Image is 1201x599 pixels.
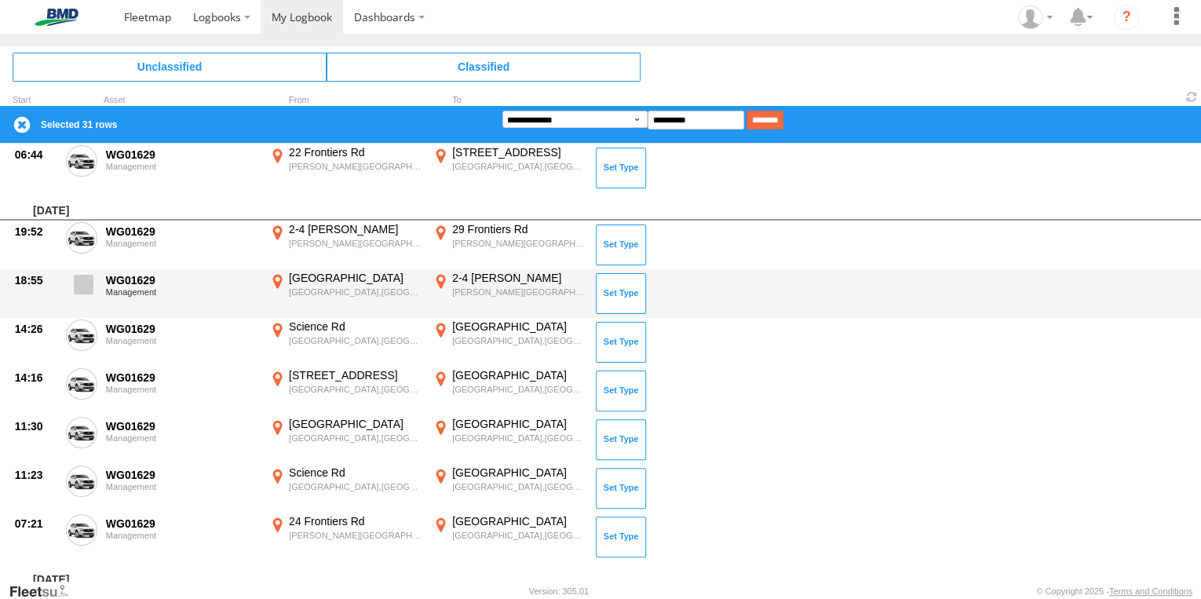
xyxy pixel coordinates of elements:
div: Asset [104,97,261,104]
div: [GEOGRAPHIC_DATA] [452,466,585,480]
div: 2-4 [PERSON_NAME] [289,222,422,236]
div: WG01629 [106,322,258,336]
div: [GEOGRAPHIC_DATA],[GEOGRAPHIC_DATA] [452,335,585,346]
div: [GEOGRAPHIC_DATA] [452,514,585,528]
label: Click to View Event Location [267,417,424,462]
div: 06:44 [15,148,57,162]
label: Click to View Event Location [430,271,587,316]
div: [PERSON_NAME][GEOGRAPHIC_DATA],[GEOGRAPHIC_DATA] [289,238,422,249]
div: [GEOGRAPHIC_DATA],[GEOGRAPHIC_DATA] [289,384,422,395]
div: WG01629 [106,468,258,482]
span: Refresh [1182,89,1201,104]
button: Click to Set [596,371,646,411]
button: Click to Set [596,148,646,188]
label: Click to View Event Location [267,145,424,191]
a: Visit our Website [9,583,81,599]
div: [GEOGRAPHIC_DATA] [452,368,585,382]
div: [PERSON_NAME][GEOGRAPHIC_DATA],[GEOGRAPHIC_DATA] [289,161,422,172]
div: [GEOGRAPHIC_DATA],[GEOGRAPHIC_DATA] [289,335,422,346]
div: [PERSON_NAME][GEOGRAPHIC_DATA],[GEOGRAPHIC_DATA] [452,238,585,249]
div: 07:21 [15,517,57,531]
label: Click to View Event Location [430,222,587,268]
div: WG01629 [106,371,258,385]
div: [GEOGRAPHIC_DATA],[GEOGRAPHIC_DATA] [452,161,585,172]
i: ? [1114,5,1139,30]
div: 18:55 [15,273,57,287]
div: [GEOGRAPHIC_DATA],[GEOGRAPHIC_DATA] [289,287,422,298]
div: Management [106,531,258,540]
div: © Copyright 2025 - [1036,586,1192,596]
div: [GEOGRAPHIC_DATA] [289,417,422,431]
div: 24 Frontiers Rd [289,514,422,528]
button: Click to Set [596,225,646,265]
label: Click to View Event Location [267,222,424,268]
div: [GEOGRAPHIC_DATA],[GEOGRAPHIC_DATA] [452,530,585,541]
div: 2-4 [PERSON_NAME] [452,271,585,285]
div: [GEOGRAPHIC_DATA] [452,417,585,431]
div: [PERSON_NAME][GEOGRAPHIC_DATA],[GEOGRAPHIC_DATA] [452,287,585,298]
div: 19:52 [15,225,57,239]
button: Click to Set [596,468,646,509]
div: Click to Sort [13,97,60,104]
label: Click to View Event Location [430,145,587,191]
span: Click to view Classified Trips [327,53,641,81]
div: 11:23 [15,468,57,482]
button: Click to Set [596,517,646,557]
div: 14:26 [15,322,57,336]
label: Click to View Event Location [267,466,424,511]
label: Click to View Event Location [430,320,587,365]
button: Click to Set [596,273,646,314]
div: WG01629 [106,273,258,287]
div: [GEOGRAPHIC_DATA],[GEOGRAPHIC_DATA] [452,433,585,444]
label: Click to View Event Location [430,417,587,462]
a: Terms and Conditions [1109,586,1192,596]
div: 29 Frontiers Rd [452,222,585,236]
div: Version: 305.01 [529,586,589,596]
div: [STREET_ADDRESS] [452,145,585,159]
div: 22 Frontiers Rd [289,145,422,159]
div: [GEOGRAPHIC_DATA],[GEOGRAPHIC_DATA] [452,481,585,492]
div: From [267,97,424,104]
div: Management [106,287,258,297]
label: Clear Selection [13,115,31,134]
div: Arun Ghatge [1013,5,1058,29]
div: [STREET_ADDRESS] [289,368,422,382]
div: WG01629 [106,517,258,531]
span: Click to view Unclassified Trips [13,53,327,81]
div: To [430,97,587,104]
label: Click to View Event Location [430,368,587,414]
div: [GEOGRAPHIC_DATA],[GEOGRAPHIC_DATA] [452,384,585,395]
div: Science Rd [289,466,422,480]
div: [GEOGRAPHIC_DATA] [452,320,585,334]
div: Management [106,433,258,443]
button: Click to Set [596,322,646,363]
div: [GEOGRAPHIC_DATA] [289,271,422,285]
div: Science Rd [289,320,422,334]
div: [GEOGRAPHIC_DATA],[GEOGRAPHIC_DATA] [289,481,422,492]
label: Click to View Event Location [267,271,424,316]
div: [GEOGRAPHIC_DATA],[GEOGRAPHIC_DATA] [289,433,422,444]
div: 11:30 [15,419,57,433]
div: WG01629 [106,225,258,239]
div: Management [106,336,258,345]
div: Management [106,162,258,171]
div: WG01629 [106,419,258,433]
label: Click to View Event Location [267,320,424,365]
div: WG01629 [106,148,258,162]
div: 14:16 [15,371,57,385]
div: Management [106,385,258,394]
label: Click to View Event Location [267,368,424,414]
div: [PERSON_NAME][GEOGRAPHIC_DATA],[GEOGRAPHIC_DATA] [289,530,422,541]
div: Management [106,482,258,491]
label: Click to View Event Location [430,466,587,511]
button: Click to Set [596,419,646,460]
label: Click to View Event Location [430,514,587,560]
div: Management [106,239,258,248]
img: bmd-logo.svg [16,9,97,26]
label: Click to View Event Location [267,514,424,560]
